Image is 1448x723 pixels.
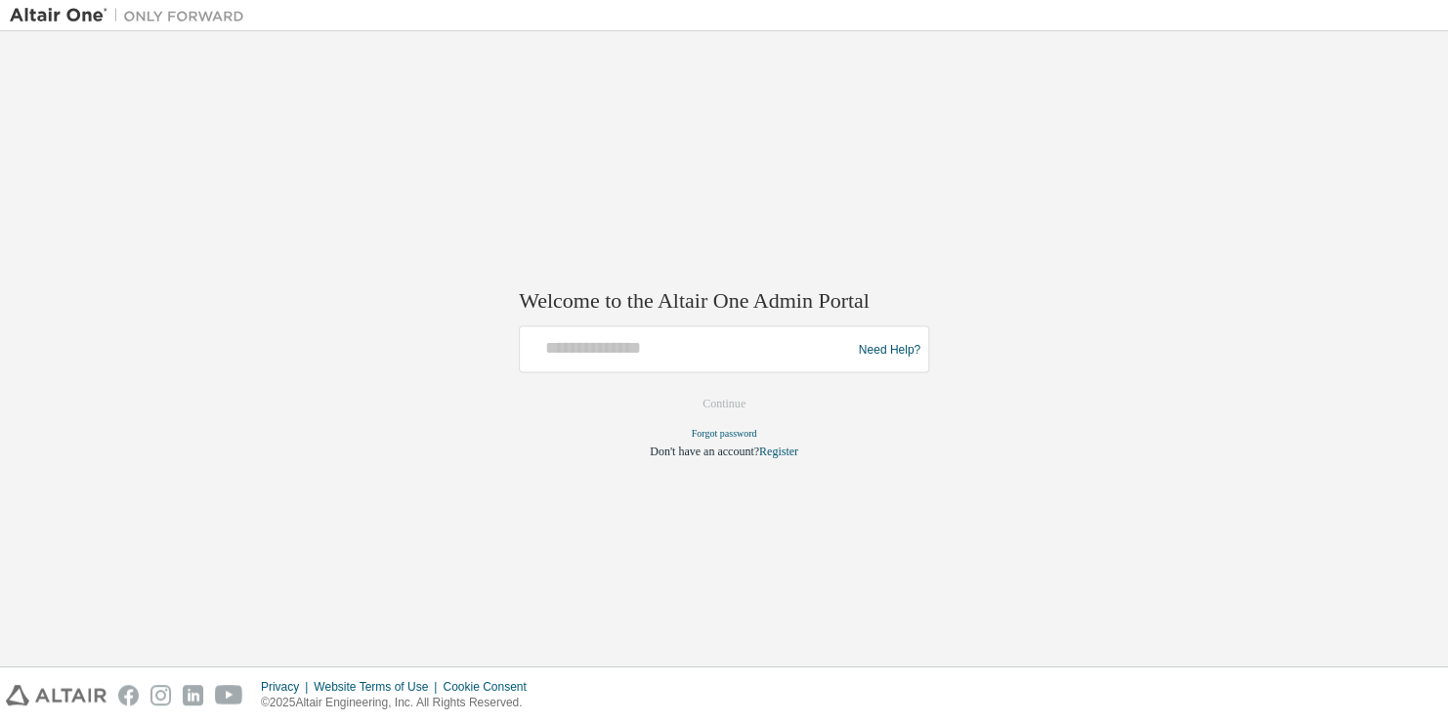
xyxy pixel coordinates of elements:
a: Need Help? [859,349,920,350]
img: facebook.svg [118,685,139,705]
img: linkedin.svg [183,685,203,705]
div: Privacy [261,679,314,695]
img: altair_logo.svg [6,685,106,705]
div: Cookie Consent [443,679,537,695]
div: Website Terms of Use [314,679,443,695]
img: instagram.svg [150,685,171,705]
img: Altair One [10,6,254,25]
img: youtube.svg [215,685,243,705]
span: Don't have an account? [650,445,759,458]
p: © 2025 Altair Engineering, Inc. All Rights Reserved. [261,695,538,711]
h2: Welcome to the Altair One Admin Portal [519,286,929,314]
a: Register [759,445,798,458]
a: Forgot password [692,428,757,439]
